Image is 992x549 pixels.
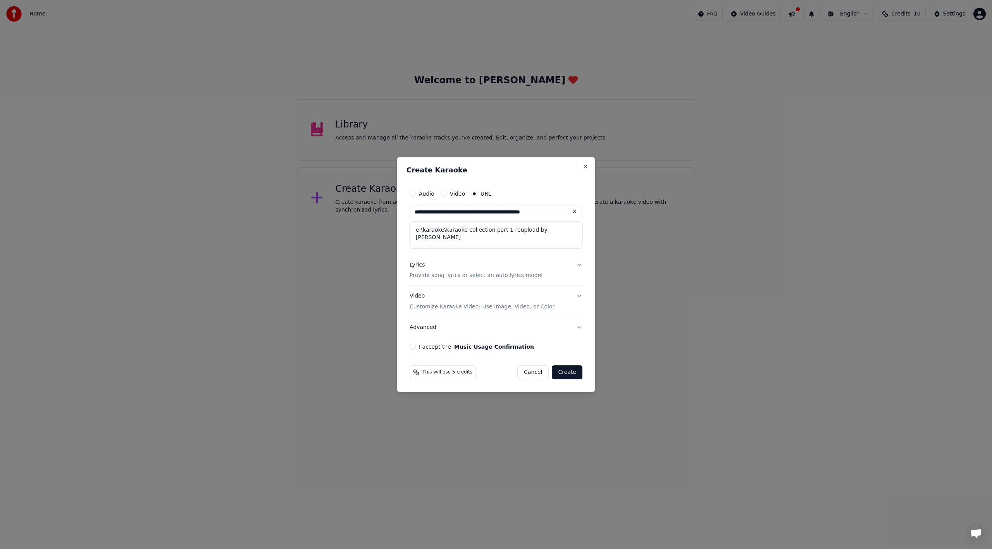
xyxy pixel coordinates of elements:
[410,255,582,286] button: LyricsProvide song lyrics or select an auto lyrics model
[422,369,472,375] span: This will use 5 credits
[480,191,491,196] label: URL
[517,365,549,379] button: Cancel
[410,293,555,311] div: Video
[410,272,542,280] p: Provide song lyrics or select an auto lyrics model
[410,317,582,337] button: Advanced
[552,365,582,379] button: Create
[406,167,586,174] h2: Create Karaoke
[410,223,582,245] div: e:\karaoke\karaoke collection part 1 reupload by [PERSON_NAME]
[419,191,434,196] label: Audio
[410,303,555,311] p: Customize Karaoke Video: Use Image, Video, or Color
[419,344,534,349] label: I accept the
[410,261,425,269] div: Lyrics
[454,344,534,349] button: I accept the
[410,286,582,317] button: VideoCustomize Karaoke Video: Use Image, Video, or Color
[450,191,465,196] label: Video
